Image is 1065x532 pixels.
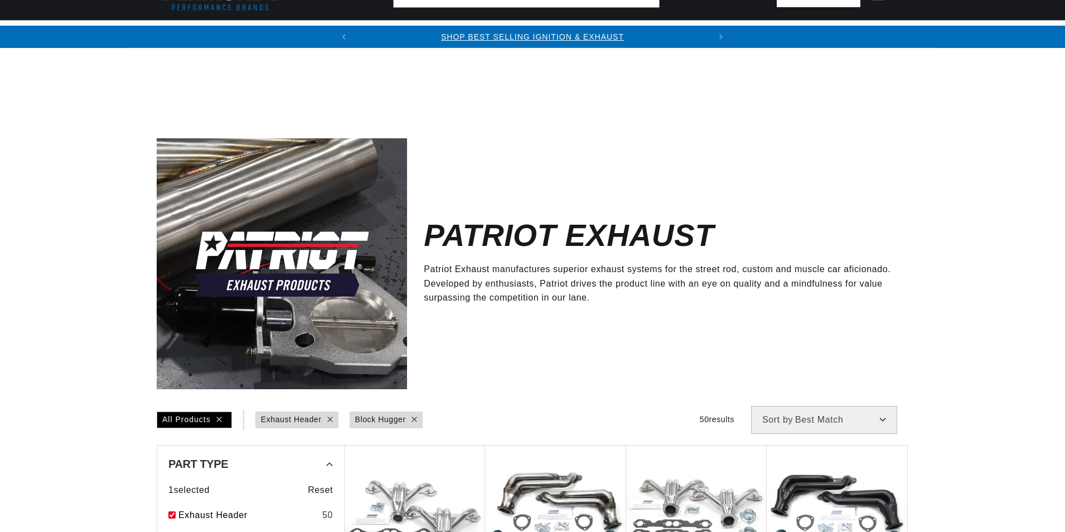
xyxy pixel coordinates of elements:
[322,508,333,523] div: 50
[129,26,936,48] slideshow-component: Translation missing: en.sections.announcements.announcement_bar
[157,21,277,47] summary: Ignition Conversions
[678,21,788,47] summary: Battery Products
[168,458,228,470] span: Part Type
[355,31,710,43] div: Announcement
[788,21,894,47] summary: Spark Plug Wires
[261,413,322,425] a: Exhaust Header
[168,483,210,497] span: 1 selected
[157,412,232,428] div: All Products
[441,32,624,41] a: SHOP BEST SELLING IGNITION & EXHAUST
[277,21,400,47] summary: Coils & Distributors
[762,415,793,424] span: Sort by
[178,508,318,523] a: Exhaust Header
[355,413,406,425] a: Block Hugger
[157,138,407,389] img: Patriot Exhaust
[751,406,897,434] select: Sort by
[424,262,892,305] p: Patriot Exhaust manufactures superior exhaust systems for the street rod, custom and muscle car a...
[710,26,732,48] button: Translation missing: en.sections.announcements.next_announcement
[333,26,355,48] button: Translation missing: en.sections.announcements.previous_announcement
[594,21,678,47] summary: Engine Swaps
[894,21,972,47] summary: Motorcycle
[400,21,594,47] summary: Headers, Exhausts & Components
[700,415,734,424] span: 50 results
[355,31,710,43] div: 1 of 2
[308,483,333,497] span: Reset
[424,223,714,249] h2: Patriot Exhaust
